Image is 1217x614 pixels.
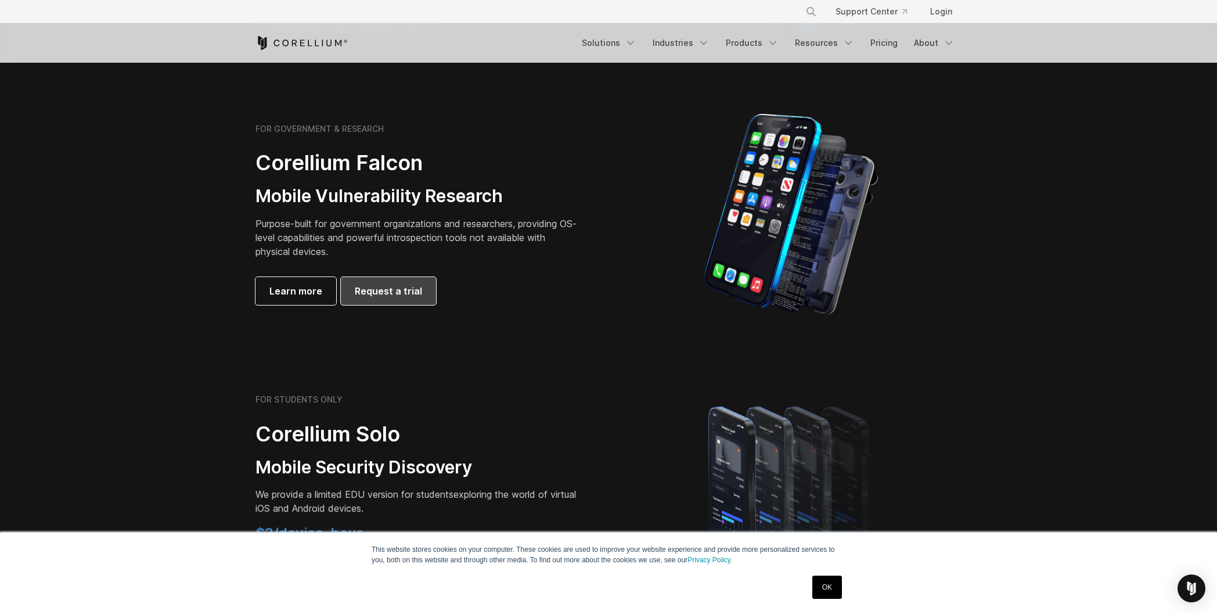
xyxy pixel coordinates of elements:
a: Resources [788,33,861,53]
a: Solutions [575,33,643,53]
div: Navigation Menu [791,1,962,22]
h3: Mobile Vulnerability Research [255,185,581,207]
div: Open Intercom Messenger [1178,574,1205,602]
h2: Corellium Falcon [255,150,581,176]
h2: Corellium Solo [255,421,581,447]
p: Purpose-built for government organizations and researchers, providing OS-level capabilities and p... [255,217,581,258]
a: Industries [646,33,716,53]
img: A lineup of four iPhone models becoming more gradient and blurred [685,390,897,593]
h3: Mobile Security Discovery [255,457,581,479]
a: OK [812,576,842,599]
p: This website stores cookies on your computer. These cookies are used to improve your website expe... [372,544,845,565]
p: exploring the world of virtual iOS and Android devices. [255,487,581,515]
h6: FOR STUDENTS ONLY [255,394,343,405]
a: Request a trial [341,277,436,305]
h6: FOR GOVERNMENT & RESEARCH [255,124,384,134]
button: Search [801,1,822,22]
a: Login [921,1,962,22]
img: iPhone model separated into the mechanics used to build the physical device. [704,113,878,316]
a: Learn more [255,277,336,305]
a: About [907,33,962,53]
a: Pricing [863,33,905,53]
a: Corellium Home [255,36,348,50]
a: Support Center [826,1,916,22]
a: Products [719,33,786,53]
a: Privacy Policy. [687,556,732,564]
div: Navigation Menu [575,33,962,53]
span: $3/device-hour [255,525,362,541]
span: We provide a limited EDU version for students [255,489,453,500]
span: Request a trial [355,284,422,298]
span: Learn more [269,284,322,298]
